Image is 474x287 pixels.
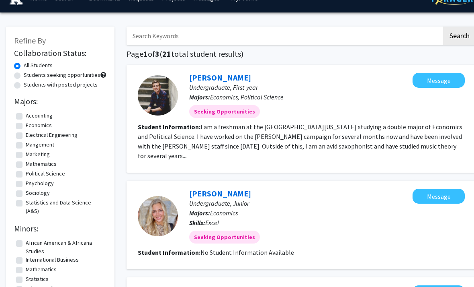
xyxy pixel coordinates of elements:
mat-chip: Seeking Opportunities [189,231,260,244]
h2: Collaboration Status: [14,48,106,58]
span: Excel [205,219,219,227]
span: 1 [143,49,148,59]
label: Students with posted projects [24,81,98,89]
span: Economics [210,209,238,217]
label: Mangement [26,140,54,149]
b: Skills: [189,219,205,227]
button: Message Jakeb Hurley [413,73,465,88]
label: Statistics [26,275,49,283]
label: Electrical Engineering [26,131,78,139]
a: [PERSON_NAME] [189,72,251,83]
button: Message Olivia Brinkman [413,189,465,204]
h2: Majors: [14,97,106,106]
label: Mathematics [26,160,57,168]
label: Psychology [26,179,54,188]
label: Students seeking opportunities [24,71,100,79]
label: Marketing [26,150,50,159]
label: All Students [24,61,53,70]
span: Economics, Political Science [210,93,284,101]
fg-read-more: I am a freshman at the [GEOGRAPHIC_DATA][US_STATE] studying a double major of Economics and Polit... [138,123,462,160]
a: [PERSON_NAME] [189,188,251,198]
label: Mathematics [26,265,57,274]
label: Economics [26,121,52,130]
b: Majors: [189,209,210,217]
label: Accounting [26,111,53,120]
label: Statistics and Data Science (A&S) [26,198,104,215]
mat-chip: Seeking Opportunities [189,105,260,118]
span: Undergraduate, Junior [189,199,249,207]
span: 21 [162,49,171,59]
h2: Minors: [14,224,106,233]
label: International Business [26,256,79,264]
span: Undergraduate, First-year [189,83,258,91]
b: Majors: [189,93,210,101]
input: Search Keywords [127,27,442,45]
span: No Student Information Available [200,248,294,256]
label: Political Science [26,169,65,178]
b: Student Information: [138,123,200,131]
span: Refine By [14,35,46,45]
span: 3 [155,49,159,59]
label: African American & Africana Studies [26,239,104,256]
iframe: Chat [6,251,34,281]
label: Sociology [26,189,50,197]
b: Student Information: [138,248,200,256]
